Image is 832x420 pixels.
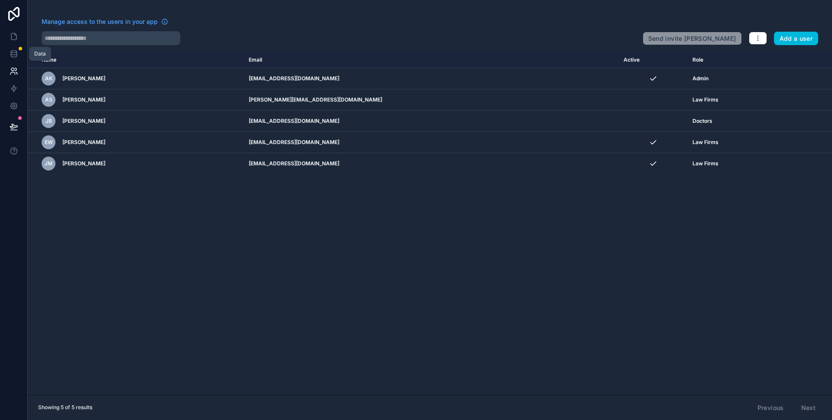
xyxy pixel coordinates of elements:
[45,160,52,167] span: JM
[28,52,832,395] div: scrollable content
[45,75,52,82] span: AK
[38,404,92,411] span: Showing 5 of 5 results
[62,96,105,103] span: [PERSON_NAME]
[34,50,46,57] div: Data
[62,118,105,125] span: [PERSON_NAME]
[244,153,618,174] td: [EMAIL_ADDRESS][DOMAIN_NAME]
[28,52,244,68] th: Name
[692,96,718,103] span: Law Firms
[618,52,687,68] th: Active
[774,32,819,46] button: Add a user
[42,17,168,26] a: Manage access to the users in your app
[62,160,105,167] span: [PERSON_NAME]
[62,75,105,82] span: [PERSON_NAME]
[62,139,105,146] span: [PERSON_NAME]
[45,139,53,146] span: EW
[687,52,782,68] th: Role
[42,17,158,26] span: Manage access to the users in your app
[692,118,712,125] span: Doctors
[692,75,708,82] span: Admin
[244,89,618,111] td: [PERSON_NAME][EMAIL_ADDRESS][DOMAIN_NAME]
[692,160,718,167] span: Law Firms
[45,96,52,103] span: AS
[692,139,718,146] span: Law Firms
[244,111,618,132] td: [EMAIL_ADDRESS][DOMAIN_NAME]
[244,52,618,68] th: Email
[45,118,52,125] span: JB
[244,132,618,153] td: [EMAIL_ADDRESS][DOMAIN_NAME]
[244,68,618,89] td: [EMAIL_ADDRESS][DOMAIN_NAME]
